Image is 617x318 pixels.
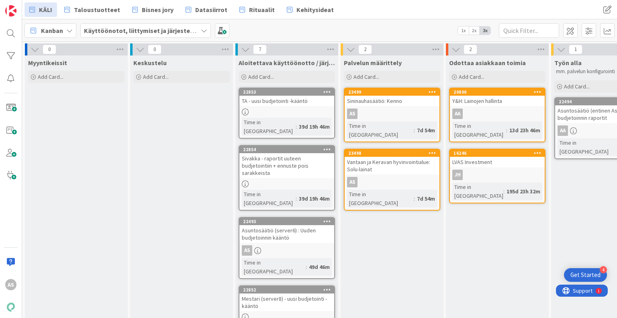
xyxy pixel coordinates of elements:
[243,287,334,293] div: 22852
[348,150,439,156] div: 23498
[307,263,332,271] div: 49d 46m
[450,157,545,167] div: LVAS Investment
[239,286,334,311] div: 22852Mestari (server8) - uusi budjetointi -kääntö
[414,194,415,203] span: :
[469,27,480,35] span: 2x
[133,59,167,67] span: Keskustelu
[243,147,334,152] div: 22854
[42,3,44,10] div: 1
[414,126,415,135] span: :
[5,279,16,290] div: AS
[239,146,334,178] div: 22854Sivakka - raportit uuteen budjetointiin + ennuste pois sarakkeista
[235,2,280,17] a: Rituaalit
[464,45,477,54] span: 2
[239,96,334,106] div: TA - uusi budjetointi -kääntö
[347,109,358,119] div: AS
[569,45,582,54] span: 1
[459,73,484,80] span: Add Card...
[296,122,297,131] span: :
[454,150,545,156] div: 16246
[353,73,379,80] span: Add Card...
[503,187,505,196] span: :
[345,88,439,106] div: 23499Sininauhasäätiö: Kenno
[452,170,463,180] div: JH
[297,122,332,131] div: 39d 19h 46m
[415,126,437,135] div: 7d 54m
[239,88,334,106] div: 22853TA - uusi budjetointi -kääntö
[345,109,439,119] div: AS
[345,88,439,96] div: 23499
[143,73,169,80] span: Add Card...
[25,2,57,17] a: KÄLI
[458,27,469,35] span: 1x
[17,1,37,11] span: Support
[41,26,63,35] span: Kanban
[564,83,590,90] span: Add Card...
[345,150,439,174] div: 23498Vantaan ja Keravan hyvinvointialue: Solu-lainat
[347,190,414,207] div: Time in [GEOGRAPHIC_DATA]
[239,59,335,67] span: Aloitettava käyttöönotto / järjestelmänvaihto
[296,5,334,14] span: Kehitysideat
[195,5,227,14] span: Datasiirrot
[554,59,582,67] span: Työn alla
[506,126,507,135] span: :
[181,2,232,17] a: Datasiirrot
[452,109,463,119] div: AA
[450,150,545,167] div: 16246LVAS Investment
[282,2,339,17] a: Kehitysideat
[127,2,178,17] a: Bisnes jory
[239,218,334,243] div: 22493Asuntosäätiö (server6) : Uuden budjetoinnin kääntö
[59,2,125,17] a: Taloustuotteet
[450,170,545,180] div: JH
[450,88,545,106] div: 20800Y&H: Lainojen hallinta
[450,96,545,106] div: Y&H: Lainojen hallinta
[142,5,174,14] span: Bisnes jory
[28,59,67,67] span: Myyntikeissit
[345,157,439,174] div: Vantaan ja Keravan hyvinvointialue: Solu-lainat
[239,245,334,256] div: AS
[242,118,296,135] div: Time in [GEOGRAPHIC_DATA]
[347,121,414,139] div: Time in [GEOGRAPHIC_DATA]
[415,194,437,203] div: 7d 54m
[348,89,439,95] div: 23499
[74,5,120,14] span: Taloustuotteet
[239,146,334,153] div: 22854
[248,73,274,80] span: Add Card...
[345,150,439,157] div: 23498
[347,177,358,187] div: AS
[242,245,252,256] div: AS
[39,5,52,14] span: KÄLI
[296,194,297,203] span: :
[450,109,545,119] div: AA
[297,194,332,203] div: 39d 19h 46m
[505,187,542,196] div: 195d 23h 32m
[345,177,439,187] div: AS
[450,150,545,157] div: 16246
[239,225,334,243] div: Asuntosäätiö (server6) : Uuden budjetoinnin kääntö
[452,121,506,139] div: Time in [GEOGRAPHIC_DATA]
[558,125,568,136] div: AA
[84,27,234,35] b: Käyttöönotot, liittymiset ja järjestelmävaihdokset
[452,183,503,200] div: Time in [GEOGRAPHIC_DATA]
[242,258,306,276] div: Time in [GEOGRAPHIC_DATA]
[450,88,545,96] div: 20800
[239,293,334,311] div: Mestari (server8) - uusi budjetointi -kääntö
[345,96,439,106] div: Sininauhasäätiö: Kenno
[242,190,296,207] div: Time in [GEOGRAPHIC_DATA]
[564,268,607,282] div: Open Get Started checklist, remaining modules: 4
[358,45,372,54] span: 2
[600,266,607,273] div: 4
[239,218,334,225] div: 22493
[344,59,402,67] span: Palvelun määrittely
[5,302,16,313] img: avatar
[243,89,334,95] div: 22853
[499,23,559,38] input: Quick Filter...
[480,27,490,35] span: 3x
[43,45,56,54] span: 0
[239,88,334,96] div: 22853
[306,263,307,271] span: :
[148,45,161,54] span: 0
[38,73,63,80] span: Add Card...
[253,45,267,54] span: 7
[454,89,545,95] div: 20800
